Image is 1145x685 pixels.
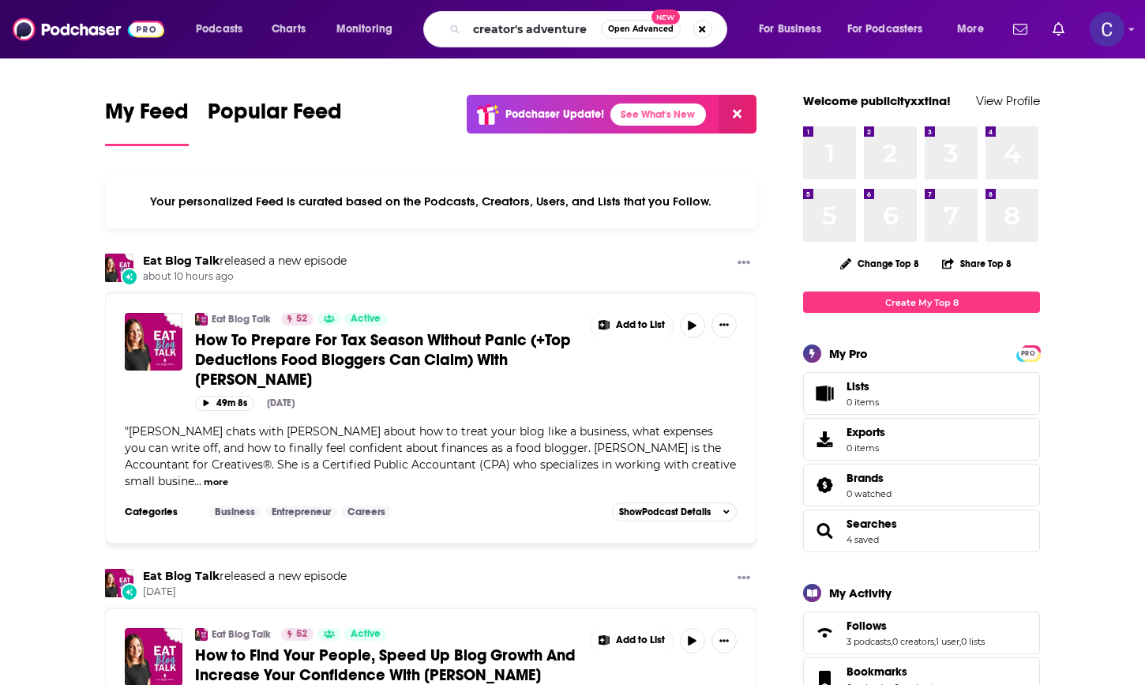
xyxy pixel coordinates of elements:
[731,254,756,273] button: Show More Button
[105,569,133,597] img: Eat Blog Talk
[204,476,228,489] button: more
[1090,12,1124,47] span: Logged in as publicityxxtina
[121,268,138,285] div: New Episode
[847,664,939,679] a: Bookmarks
[847,488,892,499] a: 0 watched
[438,11,742,47] div: Search podcasts, credits, & more...
[616,319,665,331] span: Add to List
[143,254,220,268] a: Eat Blog Talk
[157,92,170,104] img: tab_keywords_by_traffic_grey.svg
[731,569,756,589] button: Show More Button
[125,424,736,488] span: "
[891,636,892,647] span: ,
[467,17,601,42] input: Search podcasts, credits, & more...
[847,425,885,439] span: Exports
[143,270,347,284] span: about 10 hours ago
[976,93,1040,108] a: View Profile
[195,330,571,390] span: How To Prepare For Tax Season Without Panic (+Top Deductions Food Bloggers Can Claim) With [PERSO...
[281,628,313,641] a: 52
[809,382,840,405] span: Lists
[44,25,77,38] div: v 4.0.25
[847,664,907,679] span: Bookmarks
[125,313,182,371] img: How To Prepare For Tax Season Without Panic (+Top Deductions Food Bloggers Can Claim) With Amy No...
[105,175,756,228] div: Your personalized Feed is curated based on the Podcasts, Creators, Users, and Lists that you Follow.
[847,619,985,633] a: Follows
[847,397,879,408] span: 0 items
[13,14,164,44] img: Podchaser - Follow, Share and Rate Podcasts
[934,636,936,647] span: ,
[1090,12,1124,47] img: User Profile
[1019,347,1038,359] a: PRO
[143,569,220,583] a: Eat Blog Talk
[847,379,869,393] span: Lists
[1090,12,1124,47] button: Show profile menu
[959,636,961,647] span: ,
[759,18,821,40] span: For Business
[195,330,579,390] a: How To Prepare For Tax Season Without Panic (+Top Deductions Food Bloggers Can Claim) With [PERSO...
[1019,348,1038,359] span: PRO
[809,474,840,496] a: Brands
[351,627,381,642] span: Active
[809,520,840,542] a: Searches
[105,254,133,282] img: Eat Blog Talk
[105,98,189,146] a: My Feed
[616,634,665,646] span: Add to List
[296,627,307,642] span: 52
[195,645,576,685] span: How to Find Your People, Speed Up Blog Growth And Increase Your Confidence With [PERSON_NAME]
[196,18,242,40] span: Podcasts
[325,17,413,42] button: open menu
[185,17,263,42] button: open menu
[941,248,1012,279] button: Share Top 8
[809,428,840,450] span: Exports
[1046,16,1071,43] a: Show notifications dropdown
[803,464,1040,506] span: Brands
[612,502,737,521] button: ShowPodcast Details
[125,424,736,488] span: [PERSON_NAME] chats with [PERSON_NAME] about how to treat your blog like a business, what expense...
[143,585,347,599] span: [DATE]
[847,619,887,633] span: Follows
[803,292,1040,313] a: Create My Top 8
[601,20,681,39] button: Open AdvancedNew
[608,25,674,33] span: Open Advanced
[711,313,737,338] button: Show More Button
[194,474,201,488] span: ...
[803,510,1040,552] span: Searches
[957,18,984,40] span: More
[847,471,892,485] a: Brands
[208,98,342,134] span: Popular Feed
[296,311,307,327] span: 52
[281,313,313,326] a: 52
[121,583,138,600] div: New Episode
[946,17,1004,42] button: open menu
[748,17,841,42] button: open menu
[208,506,261,518] a: Business
[847,636,891,647] a: 3 podcasts
[803,612,1040,654] span: Follows
[847,517,897,531] span: Searches
[60,93,141,104] div: Domain Overview
[336,18,392,40] span: Monitoring
[1007,16,1034,43] a: Show notifications dropdown
[344,628,387,641] a: Active
[829,346,868,361] div: My Pro
[195,313,208,326] img: Eat Blog Talk
[619,506,711,518] span: Show Podcast Details
[351,311,381,327] span: Active
[272,18,306,40] span: Charts
[175,93,266,104] div: Keywords by Traffic
[505,107,604,121] p: Podchaser Update!
[847,534,879,545] a: 4 saved
[711,628,737,653] button: Show More Button
[261,17,315,42] a: Charts
[195,628,208,641] img: Eat Blog Talk
[803,418,1040,461] a: Exports
[847,471,884,485] span: Brands
[809,622,840,644] a: Follows
[837,17,946,42] button: open menu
